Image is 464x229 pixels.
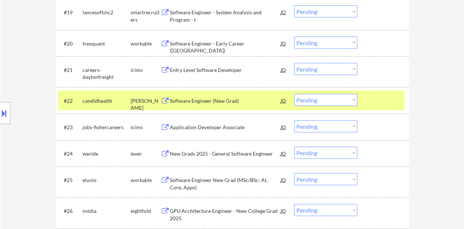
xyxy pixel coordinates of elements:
[280,120,287,134] div: JD
[280,6,287,19] div: JD
[131,9,161,23] div: smartrecruiters
[64,40,77,47] div: #20
[280,94,287,107] div: JD
[131,66,161,74] div: icims
[83,9,131,16] div: lancesoftinc2
[170,150,281,157] div: New Grads 2025 - General Software Engineer
[170,97,281,105] div: Software Engineer (New Grad)
[131,177,161,184] div: workable
[170,124,281,131] div: Application Developer Associate
[280,63,287,76] div: JD
[280,173,287,186] div: JD
[170,177,281,191] div: Software Engineer New Grad (MSc/BSc: AI, Core, Apps)
[280,37,287,50] div: JD
[131,207,161,215] div: eightfold
[170,207,281,222] div: GPU Architecture Engineer - New College Grad 2025
[83,40,131,47] div: trexquant
[170,9,281,23] div: Software Engineer - System Analysis and Program - I
[64,207,77,215] div: #26
[131,124,161,131] div: icims
[170,66,281,74] div: Entry Level Software Developer
[170,40,281,54] div: Software Engineer - Early Career ([GEOGRAPHIC_DATA])
[64,9,77,16] div: #19
[280,147,287,160] div: JD
[83,207,131,215] div: nvidia
[131,150,161,157] div: lever
[280,204,287,217] div: JD
[131,40,161,47] div: workable
[131,97,161,112] div: [PERSON_NAME]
